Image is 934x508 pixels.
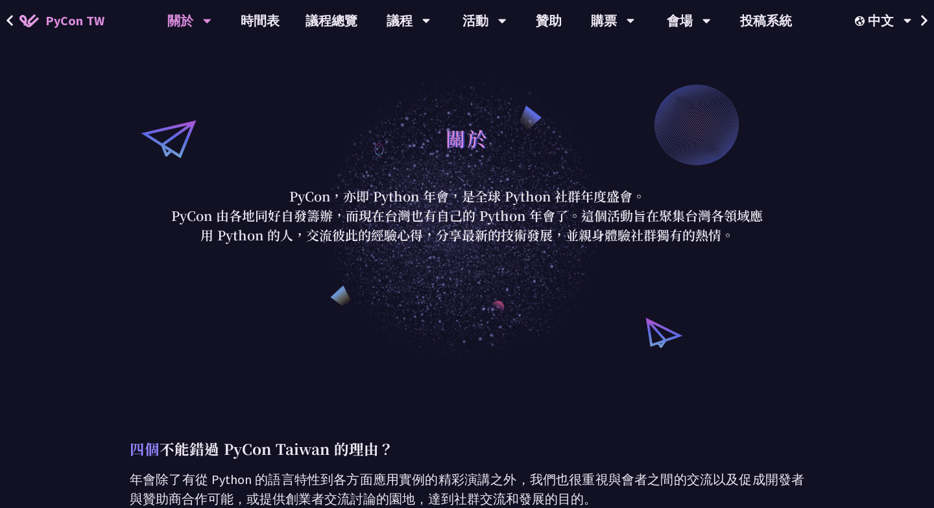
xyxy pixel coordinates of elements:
[446,119,488,157] h1: 關於
[130,437,804,460] p: 不能錯過 PyCon Taiwan 的理由？
[45,11,104,30] span: PyCon TW
[6,5,117,37] a: PyCon TW
[165,187,769,206] p: PyCon，亦即 Python 年會，是全球 Python 社群年度盛會。
[165,206,769,245] p: PyCon 由各地同好自發籌辦，而現在台灣也有自己的 Python 年會了。這個活動旨在聚集台灣各領域應用 Python 的人，交流彼此的經驗心得，分享最新的技術發展，並親身體驗社群獨有的熱情。
[130,438,160,459] span: 四個
[855,16,868,26] img: Locale Icon
[19,14,39,27] img: Home icon of PyCon TW 2025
